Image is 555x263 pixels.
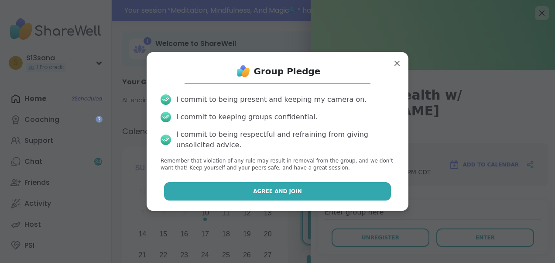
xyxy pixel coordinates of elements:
iframe: Spotlight [96,116,103,123]
div: I commit to being respectful and refraining from giving unsolicited advice. [176,129,394,150]
button: Agree and Join [164,182,391,201]
img: ShareWell Logo [235,62,252,80]
p: Remember that violation of any rule may result in removal from the group, and we don’t want that!... [161,157,394,172]
h1: Group Pledge [254,65,321,77]
span: Agree and Join [253,187,302,195]
div: I commit to being present and keeping my camera on. [176,94,367,105]
div: I commit to keeping groups confidential. [176,112,318,122]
